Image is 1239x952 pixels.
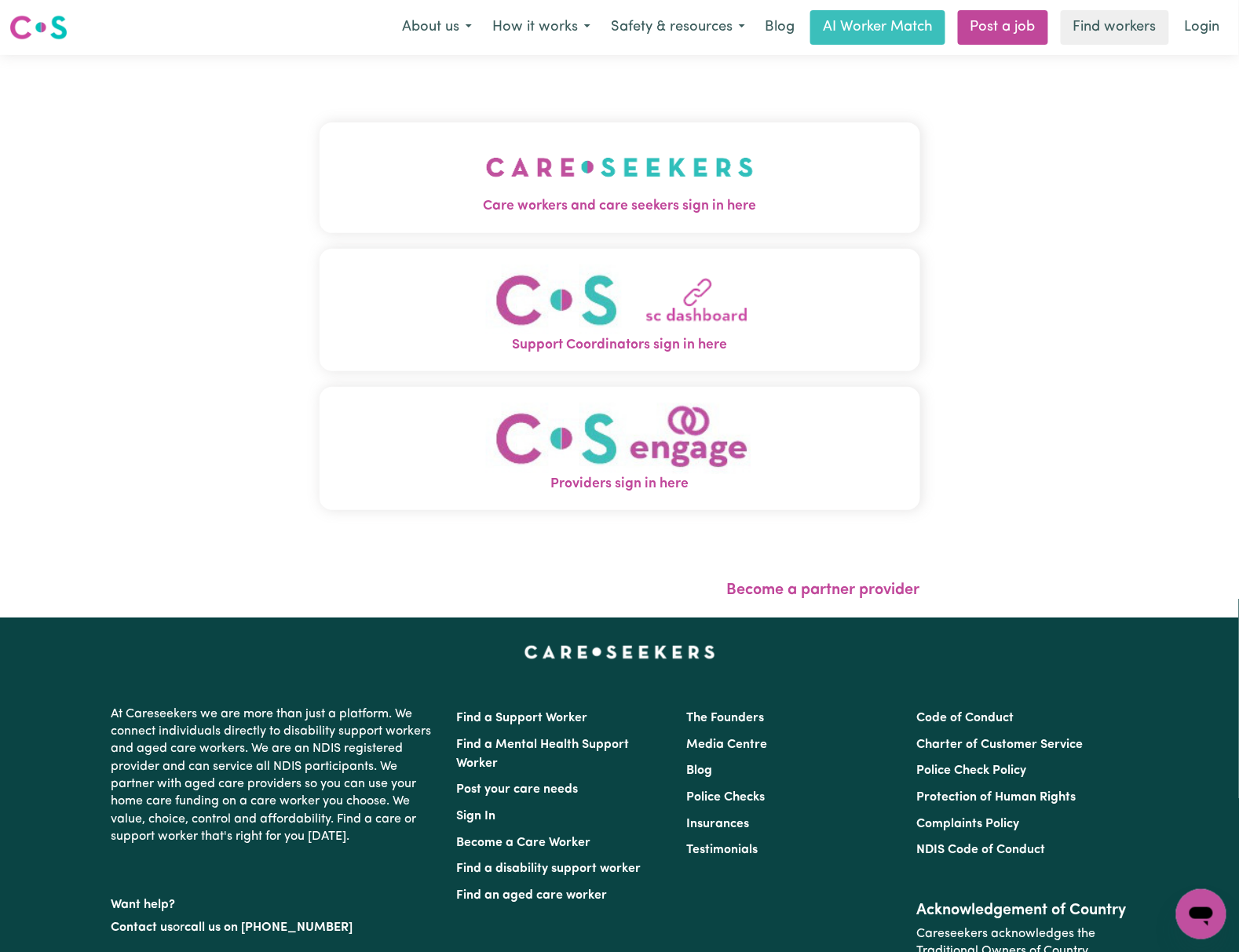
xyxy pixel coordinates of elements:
[320,249,920,372] button: Support Coordinators sign in here
[111,699,437,852] p: At Careseekers we are more than just a platform. We connect individuals directly to disability su...
[456,889,607,902] a: Find an aged care worker
[392,11,482,44] button: About us
[917,739,1084,751] a: Charter of Customer Service
[456,783,578,796] a: Post your care needs
[456,863,641,875] a: Find a disability support worker
[456,810,495,823] a: Sign In
[9,9,68,46] a: Careseekers logo
[1175,10,1230,45] a: Login
[686,712,764,724] a: The Founders
[686,791,765,804] a: Police Checks
[1176,889,1226,939] iframe: Button to launch messaging window, conversation in progress
[755,10,804,45] a: Blog
[917,764,1027,777] a: Police Check Policy
[111,890,437,914] p: Want help?
[456,712,587,724] a: Find a Support Worker
[686,739,767,751] a: Media Centre
[185,922,353,935] a: call us on [PHONE_NUMBER]
[320,122,920,232] button: Care workers and care seekers sign in here
[320,387,920,510] button: Providers sign in here
[111,922,173,935] a: Contact us
[320,335,920,356] span: Support Coordinators sign in here
[9,13,68,42] img: Careseekers logo
[686,844,758,856] a: Testimonials
[601,11,755,44] button: Safety & resources
[686,818,749,830] a: Insurances
[320,196,920,217] span: Care workers and care seekers sign in here
[482,11,601,44] button: How it works
[456,837,590,849] a: Become a Care Worker
[686,764,712,777] a: Blog
[727,582,920,598] a: Become a partner provider
[111,914,437,943] p: or
[917,791,1076,804] a: Protection of Human Rights
[917,818,1020,830] a: Complaints Policy
[917,844,1046,856] a: NDIS Code of Conduct
[1061,10,1169,45] a: Find workers
[917,712,1014,724] a: Code of Conduct
[810,10,945,45] a: AI Worker Match
[456,739,629,770] a: Find a Mental Health Support Worker
[917,901,1128,920] h2: Acknowledgement of Country
[958,10,1048,45] a: Post a job
[524,646,715,658] a: Careseekers home page
[320,474,920,494] span: Providers sign in here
